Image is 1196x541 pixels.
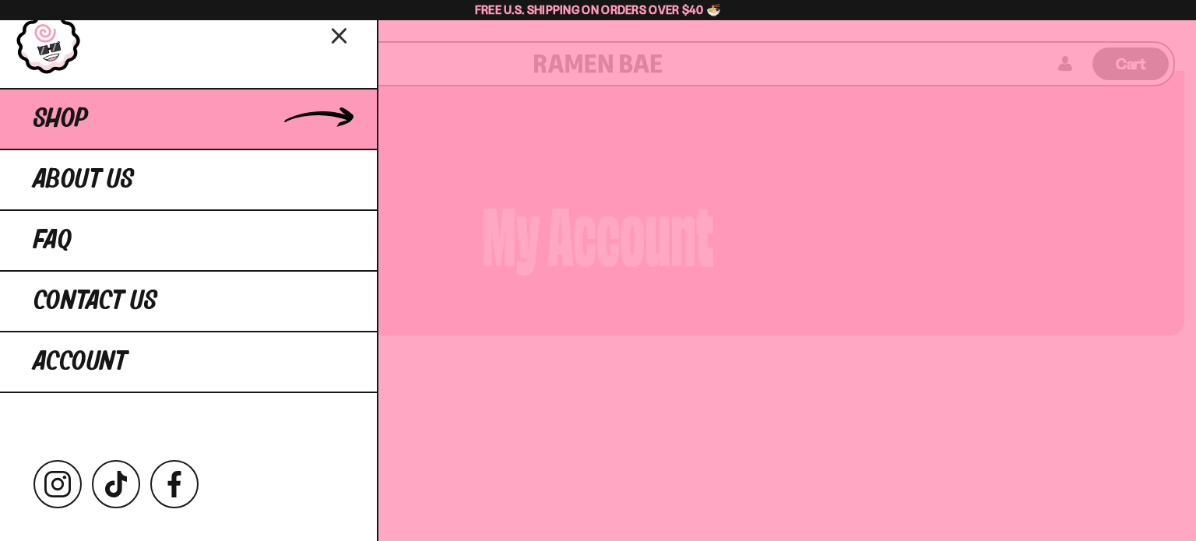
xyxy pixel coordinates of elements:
[33,287,157,315] span: Contact Us
[475,2,722,17] span: Free U.S. Shipping on Orders over $40 🍜
[33,348,127,376] span: Account
[33,105,88,133] span: Shop
[326,21,354,48] button: Close menu
[33,227,72,255] span: FAQ
[33,166,134,194] span: About Us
